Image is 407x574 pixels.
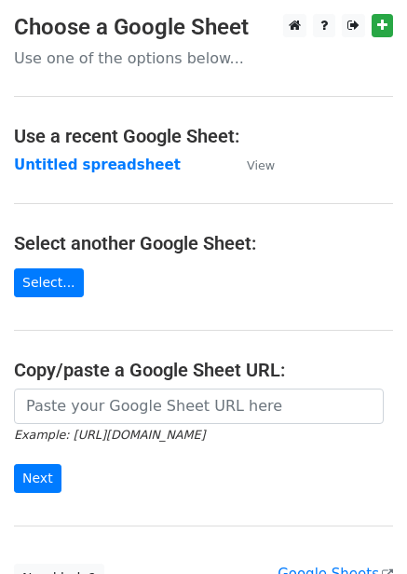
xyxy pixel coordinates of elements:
small: Example: [URL][DOMAIN_NAME] [14,428,205,442]
h3: Choose a Google Sheet [14,14,393,41]
a: Untitled spreadsheet [14,157,181,173]
a: View [228,157,275,173]
h4: Select another Google Sheet: [14,232,393,254]
input: Next [14,464,61,493]
p: Use one of the options below... [14,48,393,68]
input: Paste your Google Sheet URL here [14,389,384,424]
h4: Copy/paste a Google Sheet URL: [14,359,393,381]
small: View [247,158,275,172]
h4: Use a recent Google Sheet: [14,125,393,147]
a: Select... [14,268,84,297]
